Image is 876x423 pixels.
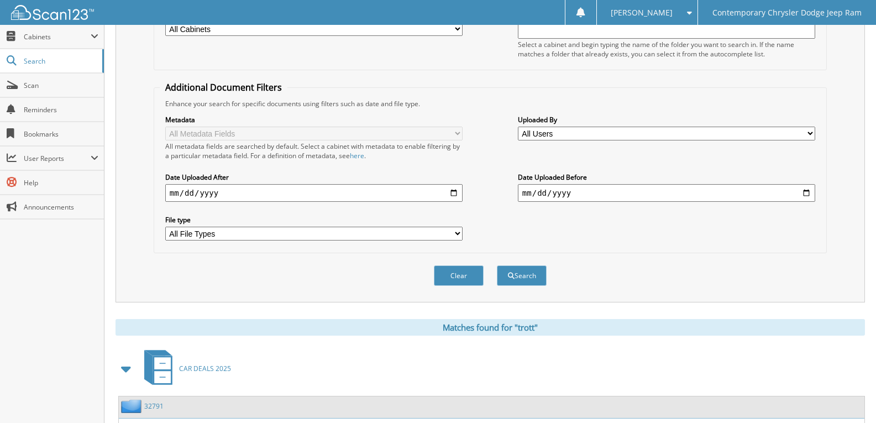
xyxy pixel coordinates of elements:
[165,184,463,202] input: start
[179,364,231,373] span: CAR DEALS 2025
[24,105,98,114] span: Reminders
[24,81,98,90] span: Scan
[518,184,815,202] input: end
[121,399,144,413] img: folder2.png
[165,142,463,160] div: All metadata fields are searched by default. Select a cabinet with metadata to enable filtering b...
[144,401,164,411] a: 32791
[24,32,91,41] span: Cabinets
[434,265,484,286] button: Clear
[611,9,673,16] span: [PERSON_NAME]
[712,9,862,16] span: Contemporary Chrysler Dodge Jeep Ram
[497,265,547,286] button: Search
[165,215,463,224] label: File type
[116,319,865,336] div: Matches found for "trott"
[24,154,91,163] span: User Reports
[138,347,231,390] a: CAR DEALS 2025
[24,129,98,139] span: Bookmarks
[24,178,98,187] span: Help
[165,115,463,124] label: Metadata
[518,40,815,59] div: Select a cabinet and begin typing the name of the folder you want to search in. If the name match...
[518,173,815,182] label: Date Uploaded Before
[350,151,364,160] a: here
[518,115,815,124] label: Uploaded By
[160,99,821,108] div: Enhance your search for specific documents using filters such as date and file type.
[11,5,94,20] img: scan123-logo-white.svg
[24,202,98,212] span: Announcements
[165,173,463,182] label: Date Uploaded After
[24,56,97,66] span: Search
[821,370,876,423] iframe: Chat Widget
[160,81,287,93] legend: Additional Document Filters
